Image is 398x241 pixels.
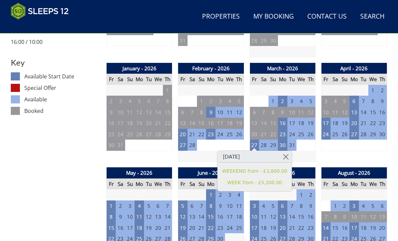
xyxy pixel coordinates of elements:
td: 2 [216,189,225,200]
td: 9 [306,200,315,212]
th: Su [197,74,206,85]
td: 25 [125,129,135,140]
td: 25 [225,129,234,140]
td: 5 [178,200,188,212]
td: 21 [259,129,268,140]
th: Mo [135,74,144,85]
td: 20 [349,118,359,129]
td: 21 [197,222,206,234]
td: 17 [349,222,359,234]
td: 17 [287,118,297,129]
td: 11 [225,107,234,118]
th: Sa [188,74,197,85]
td: 17 [216,118,225,129]
td: 4 [234,189,244,200]
td: 8 [197,107,206,118]
td: 18 [359,222,368,234]
th: Mo [349,74,359,85]
td: 15 [197,118,206,129]
td: 3 [116,96,125,107]
td: 8 [268,107,278,118]
td: 8 [107,211,116,222]
td: 29 [259,35,268,46]
td: 11 [135,211,144,222]
td: 10 [287,107,297,118]
td: 30 [107,140,116,151]
dd: Available Start Date [24,72,101,80]
th: Fr [321,74,331,85]
td: 20 [178,129,188,140]
td: 22 [163,118,172,129]
td: 5 [340,96,349,107]
th: Sa [116,74,125,85]
th: We [296,178,306,190]
td: 19 [268,222,278,234]
td: 31 [116,140,125,151]
td: 15 [163,107,172,118]
td: 1 [368,85,378,96]
th: Th [163,178,172,190]
td: 10 [225,200,234,212]
td: 8 [206,200,216,212]
td: 7 [321,211,331,222]
td: 13 [188,211,197,222]
td: 16 [206,118,216,129]
a: Search [358,9,387,24]
td: 21 [287,222,297,234]
a: Properties [199,9,243,24]
th: Sa [116,178,125,190]
td: 7 [287,200,297,212]
th: Fr [178,178,188,190]
td: 12 [268,211,278,222]
td: 27 [349,129,359,140]
td: 2 [206,96,216,107]
td: 8 [368,96,378,107]
th: Mo [278,74,287,85]
td: 20 [144,118,153,129]
td: 27 [250,140,259,151]
td: 15 [107,222,116,234]
td: 5 [368,200,378,212]
td: 5 [268,200,278,212]
td: 7 [259,107,268,118]
td: 16 [216,211,225,222]
img: Sleeps 12 [11,3,69,20]
dd: Available [24,95,101,103]
td: 1 [163,85,172,96]
td: 26 [340,129,349,140]
td: 12 [135,107,144,118]
th: Tu [216,178,225,190]
th: Th [378,74,387,85]
th: Th [234,74,244,85]
td: 29 [368,129,378,140]
td: 3 [287,96,297,107]
td: 14 [359,107,368,118]
td: 22 [206,222,216,234]
td: 4 [359,200,368,212]
td: 10 [250,211,259,222]
th: We [153,74,163,85]
th: Th [306,178,315,190]
td: 7 [153,96,163,107]
td: 10 [216,107,225,118]
td: 10 [116,107,125,118]
td: 8 [296,200,306,212]
td: 11 [234,200,244,212]
th: Su [197,178,206,190]
td: 2 [116,200,125,212]
td: 4 [135,200,144,212]
td: 2 [107,96,116,107]
th: Sa [331,178,340,190]
td: 17 [225,211,234,222]
td: 26 [234,129,244,140]
td: 28 [153,129,163,140]
th: Su [125,74,135,85]
td: 6 [349,96,359,107]
td: 3 [125,200,135,212]
td: 7 [163,200,172,212]
td: 16 [116,222,125,234]
th: Sa [188,178,197,190]
th: We [296,74,306,85]
td: 2 [378,85,387,96]
td: 29 [163,129,172,140]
